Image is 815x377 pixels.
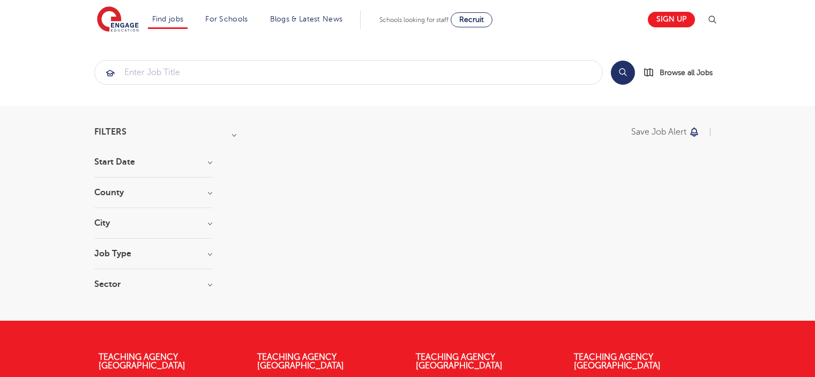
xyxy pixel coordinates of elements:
[94,188,212,197] h3: County
[379,16,448,24] span: Schools looking for staff
[94,219,212,227] h3: City
[94,280,212,289] h3: Sector
[205,15,248,23] a: For Schools
[257,352,344,371] a: Teaching Agency [GEOGRAPHIC_DATA]
[451,12,492,27] a: Recruit
[152,15,184,23] a: Find jobs
[459,16,484,24] span: Recruit
[660,66,713,79] span: Browse all Jobs
[95,61,602,84] input: Submit
[574,352,661,371] a: Teaching Agency [GEOGRAPHIC_DATA]
[94,128,126,136] span: Filters
[94,158,212,166] h3: Start Date
[631,128,700,136] button: Save job alert
[99,352,185,371] a: Teaching Agency [GEOGRAPHIC_DATA]
[94,249,212,258] h3: Job Type
[94,60,603,85] div: Submit
[648,12,695,27] a: Sign up
[644,66,721,79] a: Browse all Jobs
[97,6,139,33] img: Engage Education
[631,128,686,136] p: Save job alert
[416,352,503,371] a: Teaching Agency [GEOGRAPHIC_DATA]
[270,15,343,23] a: Blogs & Latest News
[611,61,635,85] button: Search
